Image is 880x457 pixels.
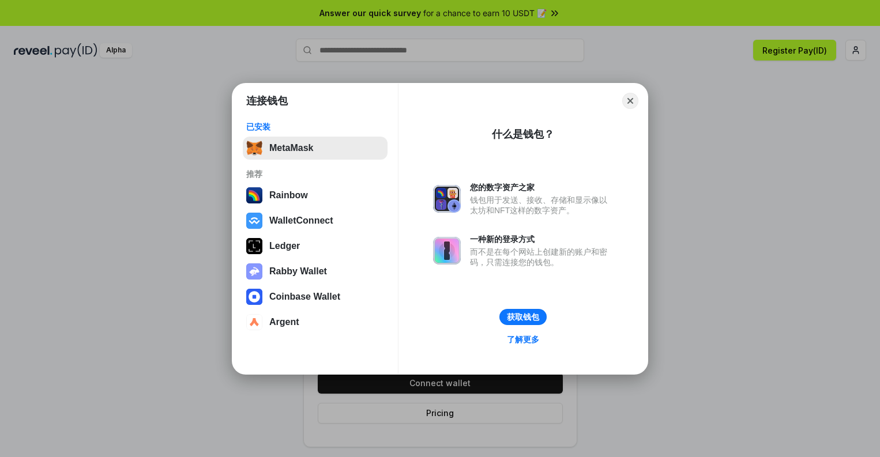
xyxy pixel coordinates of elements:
div: MetaMask [269,143,313,153]
div: 一种新的登录方式 [470,234,613,244]
div: Ledger [269,241,300,251]
button: Ledger [243,235,388,258]
button: Argent [243,311,388,334]
img: svg+xml,%3Csvg%20width%3D%2228%22%20height%3D%2228%22%20viewBox%3D%220%200%2028%2028%22%20fill%3D... [246,314,262,330]
a: 了解更多 [500,332,546,347]
img: svg+xml,%3Csvg%20width%3D%22120%22%20height%3D%22120%22%20viewBox%3D%220%200%20120%20120%22%20fil... [246,187,262,203]
div: 钱包用于发送、接收、存储和显示像以太坊和NFT这样的数字资产。 [470,195,613,216]
button: MetaMask [243,137,388,160]
div: 什么是钱包？ [492,127,554,141]
div: 您的数字资产之家 [470,182,613,192]
img: svg+xml,%3Csvg%20xmlns%3D%22http%3A%2F%2Fwww.w3.org%2F2000%2Fsvg%22%20fill%3D%22none%22%20viewBox... [246,263,262,280]
h1: 连接钱包 [246,94,288,108]
img: svg+xml,%3Csvg%20fill%3D%22none%22%20height%3D%2233%22%20viewBox%3D%220%200%2035%2033%22%20width%... [246,140,262,156]
div: 已安装 [246,122,384,132]
div: Argent [269,317,299,327]
div: Coinbase Wallet [269,292,340,302]
div: 了解更多 [507,334,539,345]
div: Rainbow [269,190,308,201]
div: 而不是在每个网站上创建新的账户和密码，只需连接您的钱包。 [470,247,613,267]
div: WalletConnect [269,216,333,226]
button: 获取钱包 [499,309,547,325]
img: svg+xml,%3Csvg%20xmlns%3D%22http%3A%2F%2Fwww.w3.org%2F2000%2Fsvg%22%20fill%3D%22none%22%20viewBox... [433,237,461,265]
div: 获取钱包 [507,312,539,322]
button: WalletConnect [243,209,388,232]
button: Rabby Wallet [243,260,388,283]
img: svg+xml,%3Csvg%20width%3D%2228%22%20height%3D%2228%22%20viewBox%3D%220%200%2028%2028%22%20fill%3D... [246,289,262,305]
button: Rainbow [243,184,388,207]
img: svg+xml,%3Csvg%20xmlns%3D%22http%3A%2F%2Fwww.w3.org%2F2000%2Fsvg%22%20width%3D%2228%22%20height%3... [246,238,262,254]
img: svg+xml,%3Csvg%20width%3D%2228%22%20height%3D%2228%22%20viewBox%3D%220%200%2028%2028%22%20fill%3D... [246,213,262,229]
img: svg+xml,%3Csvg%20xmlns%3D%22http%3A%2F%2Fwww.w3.org%2F2000%2Fsvg%22%20fill%3D%22none%22%20viewBox... [433,185,461,213]
div: Rabby Wallet [269,266,327,277]
div: 推荐 [246,169,384,179]
button: Coinbase Wallet [243,285,388,308]
button: Close [622,93,638,109]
